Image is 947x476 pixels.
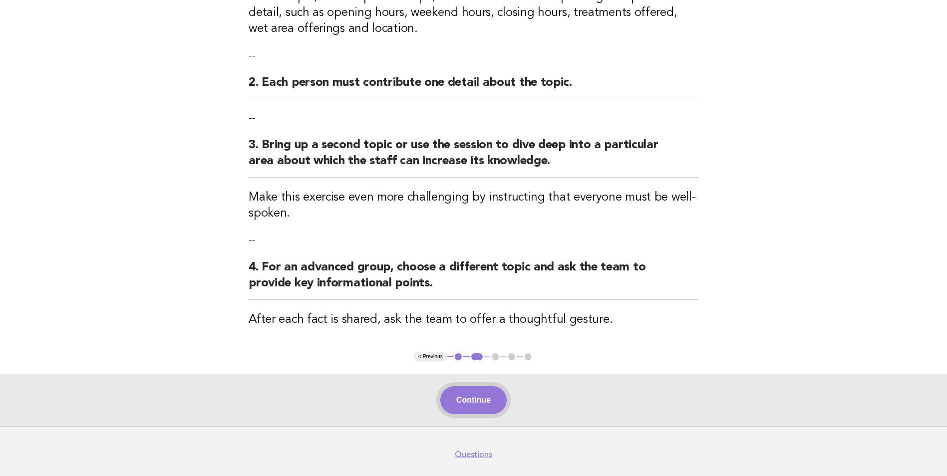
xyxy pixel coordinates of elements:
[249,312,698,328] h3: After each fact is shared, ask the team to offer a thoughtful gesture.
[249,259,698,300] h2: 4. For an advanced group, choose a different topic and ask the team to provide key informational ...
[470,352,484,362] button: 2
[414,352,447,362] button: < Previous
[249,137,698,178] h2: 3. Bring up a second topic or use the session to dive deep into a particular area about which the...
[249,190,698,222] h3: Make this exercise even more challenging by instructing that everyone must be well-spoken.
[249,49,698,63] p: --
[455,450,492,460] a: Questions
[249,111,698,125] p: --
[440,386,507,414] button: Continue
[249,234,698,247] p: --
[249,75,698,99] h2: 2. Each person must contribute one detail about the topic.
[453,352,463,362] button: 1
